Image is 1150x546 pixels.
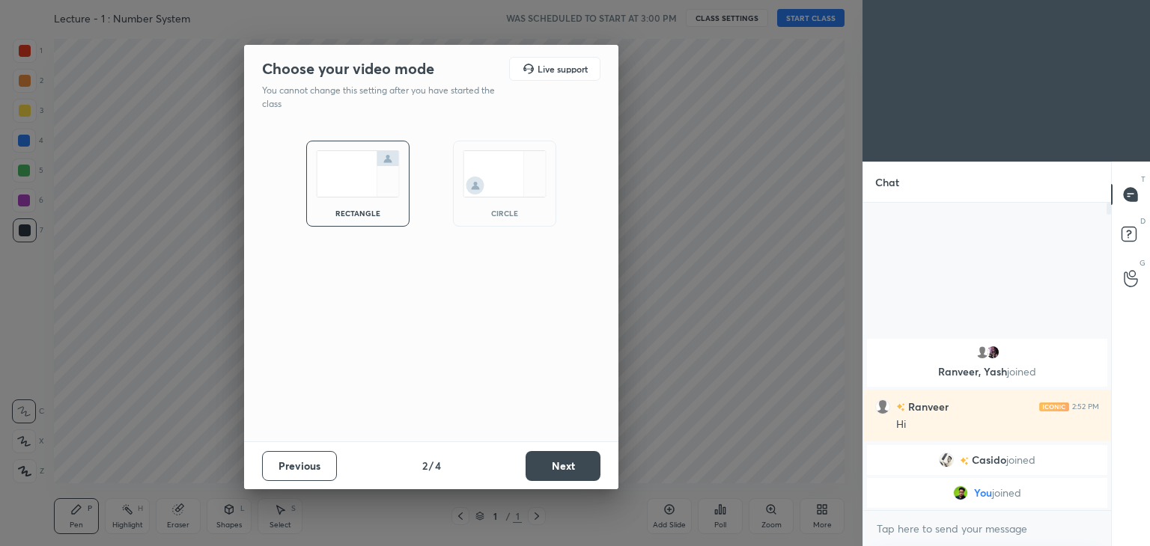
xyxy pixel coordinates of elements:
[538,64,588,73] h5: Live support
[429,458,433,473] h4: /
[960,457,969,465] img: no-rating-badge.077c3623.svg
[316,150,400,197] img: normalScreenIcon.ae25ed63.svg
[463,150,547,197] img: circleScreenIcon.acc0effb.svg
[985,345,1000,360] img: 7ae911033c43418f9a8daef2612bc337.jpg
[1072,402,1099,411] div: 2:52 PM
[975,345,990,360] img: default.png
[1140,215,1146,227] p: D
[435,458,441,473] h4: 4
[876,366,1098,378] p: Ranveer, Yash
[875,399,890,414] img: default.png
[1140,257,1146,269] p: G
[526,451,600,481] button: Next
[905,399,949,414] h6: Ranveer
[972,454,1006,466] span: Casido
[939,453,954,467] img: 3a8e8424e06441388c76236d3d167052.jpg
[262,59,434,79] h2: Choose your video mode
[863,162,911,202] p: Chat
[992,487,1021,499] span: joined
[1141,174,1146,185] p: T
[953,485,968,500] img: 88146f61898444ee917a4c8c56deeae4.jpg
[1039,402,1069,411] img: iconic-light.a09c19a4.png
[896,417,1099,432] div: Hi
[896,403,905,411] img: no-rating-badge.077c3623.svg
[1006,454,1035,466] span: joined
[974,487,992,499] span: You
[262,84,505,111] p: You cannot change this setting after you have started the class
[328,209,388,217] div: rectangle
[422,458,428,473] h4: 2
[1007,364,1036,378] span: joined
[262,451,337,481] button: Previous
[475,209,535,217] div: circle
[863,336,1111,511] div: grid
